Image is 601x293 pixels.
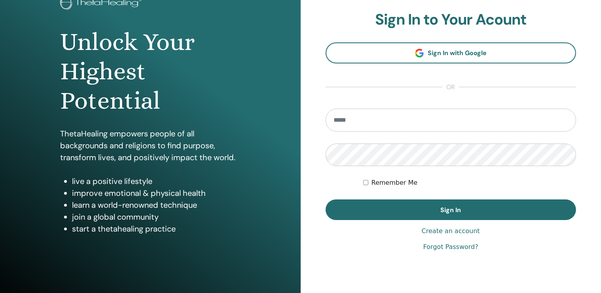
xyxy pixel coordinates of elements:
p: ThetaHealing empowers people of all backgrounds and religions to find purpose, transform lives, a... [60,128,241,163]
span: Sign In with Google [428,49,487,57]
li: improve emotional & physical health [72,187,241,199]
span: or [442,82,459,92]
li: start a thetahealing practice [72,223,241,235]
a: Sign In with Google [326,42,576,63]
a: Forgot Password? [423,242,478,252]
li: learn a world-renowned technique [72,199,241,211]
a: Create an account [422,226,480,236]
label: Remember Me [372,178,418,188]
h2: Sign In to Your Acount [326,11,576,29]
div: Keep me authenticated indefinitely or until I manually logout [363,178,576,188]
li: live a positive lifestyle [72,175,241,187]
span: Sign In [440,206,461,214]
li: join a global community [72,211,241,223]
button: Sign In [326,199,576,220]
h1: Unlock Your Highest Potential [60,27,241,116]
